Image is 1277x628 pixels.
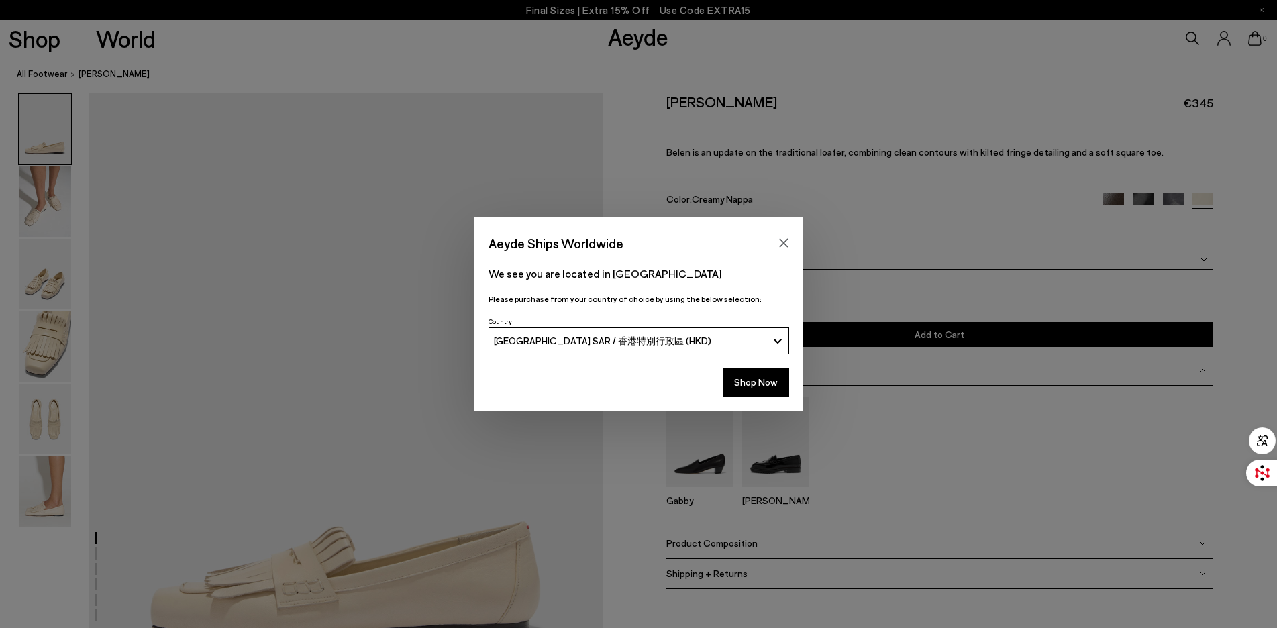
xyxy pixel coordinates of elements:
button: Shop Now [723,368,789,397]
span: Aeyde Ships Worldwide [489,231,623,255]
button: Close [774,233,794,253]
span: Country [489,317,512,325]
p: We see you are located in [GEOGRAPHIC_DATA] [489,266,789,282]
p: Please purchase from your country of choice by using the below selection: [489,293,789,305]
span: [GEOGRAPHIC_DATA] SAR / 香港特別行政區 (HKD) [494,335,711,348]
